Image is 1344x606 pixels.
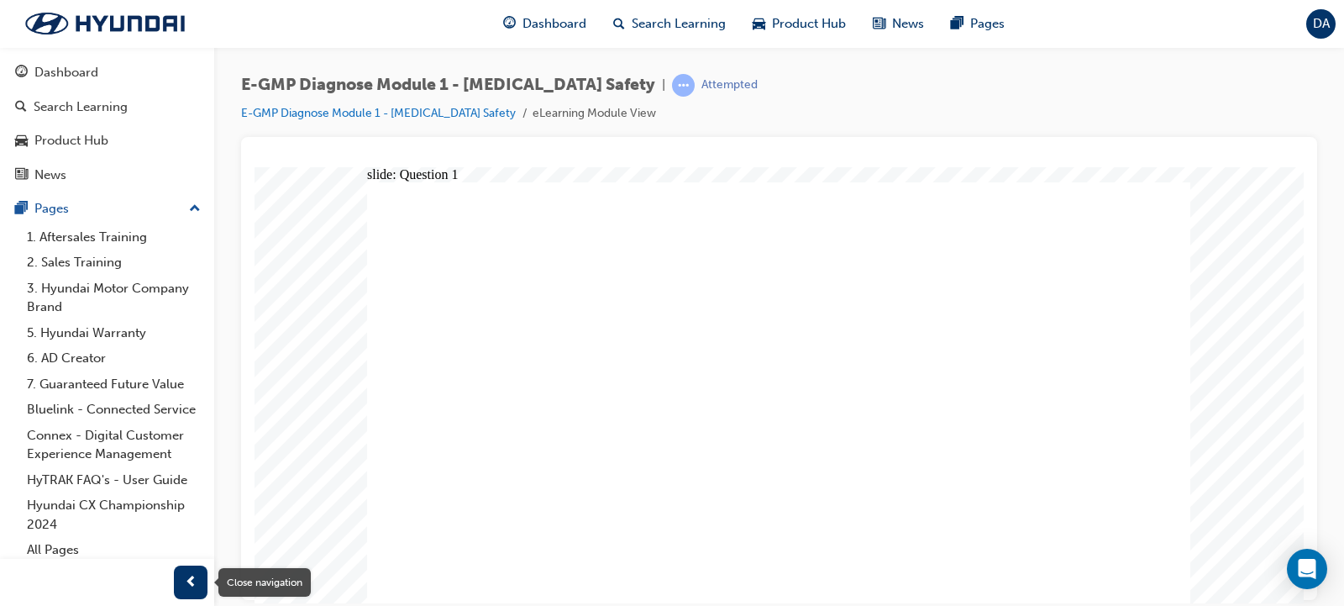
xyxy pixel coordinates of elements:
a: 6. AD Creator [20,345,207,372]
span: learningRecordVerb_ATTEMPT-icon [672,74,695,97]
span: pages-icon [15,202,28,217]
div: Product Hub [34,131,108,150]
a: car-iconProduct Hub [739,7,859,41]
button: DA [1306,9,1336,39]
a: E-GMP Diagnose Module 1 - [MEDICAL_DATA] Safety [241,106,516,120]
button: DashboardSearch LearningProduct HubNews [7,54,207,193]
span: news-icon [15,168,28,183]
img: Trak [8,6,202,41]
span: car-icon [15,134,28,149]
button: Pages [7,193,207,224]
div: Close navigation [218,568,311,597]
div: Pages [34,199,69,219]
a: Bluelink - Connected Service [20,397,207,423]
a: pages-iconPages [937,7,1018,41]
a: 2. Sales Training [20,250,207,276]
span: news-icon [873,13,885,34]
span: Dashboard [522,14,586,34]
div: News [34,166,66,185]
span: search-icon [613,13,625,34]
a: HyTRAK FAQ's - User Guide [20,467,207,493]
span: Product Hub [772,14,846,34]
a: 7. Guaranteed Future Value [20,372,207,398]
span: | [662,76,665,95]
span: News [892,14,924,34]
span: prev-icon [185,572,197,593]
a: Product Hub [7,125,207,156]
span: up-icon [189,198,201,220]
span: DA [1313,14,1330,34]
span: Search Learning [632,14,726,34]
a: All Pages [20,537,207,563]
a: Hyundai CX Championship 2024 [20,493,207,537]
span: car-icon [753,13,765,34]
a: Search Learning [7,92,207,123]
a: search-iconSearch Learning [600,7,739,41]
a: 1. Aftersales Training [20,224,207,250]
a: 3. Hyundai Motor Company Brand [20,276,207,320]
span: guage-icon [503,13,516,34]
a: Dashboard [7,57,207,88]
a: news-iconNews [859,7,937,41]
span: pages-icon [951,13,963,34]
li: eLearning Module View [533,104,656,124]
div: Dashboard [34,63,98,82]
div: Open Intercom Messenger [1287,549,1327,589]
span: search-icon [15,100,27,115]
a: guage-iconDashboard [490,7,600,41]
span: Pages [970,14,1005,34]
a: 5. Hyundai Warranty [20,320,207,346]
a: Connex - Digital Customer Experience Management [20,423,207,467]
span: guage-icon [15,66,28,81]
span: E-GMP Diagnose Module 1 - [MEDICAL_DATA] Safety [241,76,655,95]
a: News [7,160,207,191]
div: Attempted [701,77,758,93]
div: Search Learning [34,97,128,117]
